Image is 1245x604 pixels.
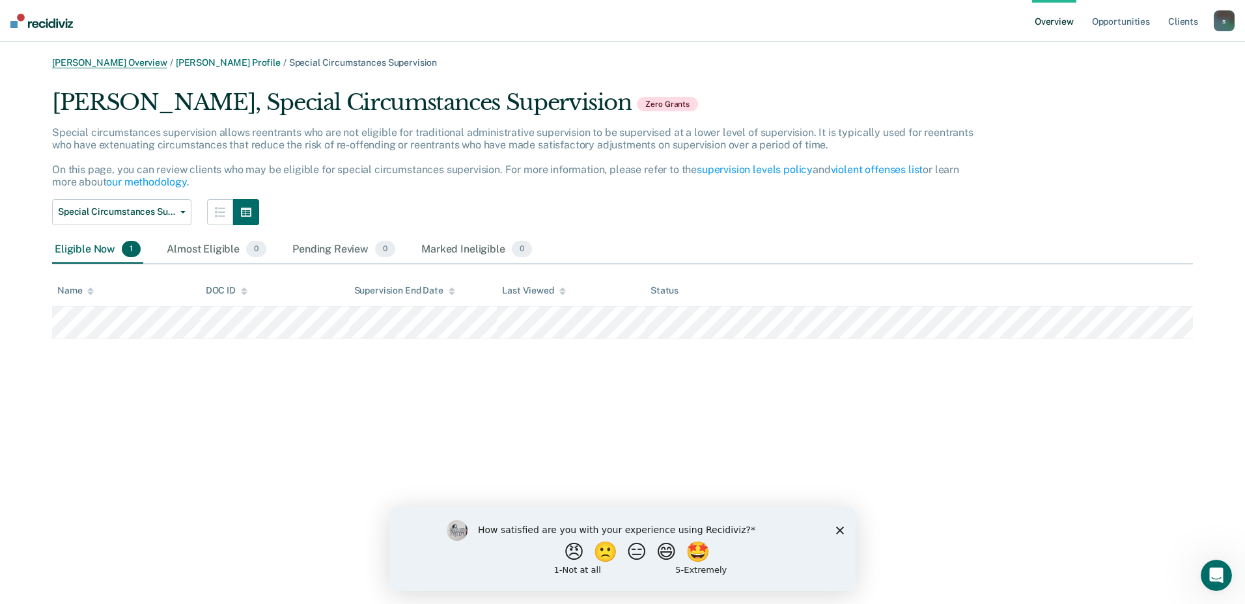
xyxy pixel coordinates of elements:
iframe: Survey by Kim from Recidiviz [389,507,856,591]
div: [PERSON_NAME], Special Circumstances Supervision [52,89,986,126]
img: Recidiviz [10,14,73,28]
span: Special Circumstances Supervision [58,206,175,217]
div: Supervision End Date [354,285,455,296]
p: Special circumstances supervision allows reentrants who are not eligible for traditional administ... [52,126,973,189]
a: supervision levels policy [697,163,813,176]
button: Special Circumstances Supervision [52,199,191,225]
div: DOC ID [206,285,247,296]
span: / [281,57,289,68]
div: Pending Review0 [290,236,398,264]
span: Zero Grants [637,97,698,111]
span: 0 [246,241,266,258]
a: [PERSON_NAME] Overview [52,57,167,68]
div: Last Viewed [502,285,565,296]
span: 0 [512,241,532,258]
span: / [167,57,176,68]
span: 0 [375,241,395,258]
span: Special Circumstances Supervision [289,57,437,68]
button: s [1214,10,1235,31]
div: Almost Eligible0 [164,236,269,264]
div: Name [57,285,94,296]
div: Marked Ineligible0 [419,236,535,264]
span: 1 [122,241,141,258]
iframe: Intercom live chat [1201,560,1232,591]
a: violent offenses list [831,163,923,176]
div: Eligible Now1 [52,236,143,264]
a: [PERSON_NAME] Profile [176,57,281,68]
div: Status [650,285,678,296]
a: our methodology [106,176,187,188]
